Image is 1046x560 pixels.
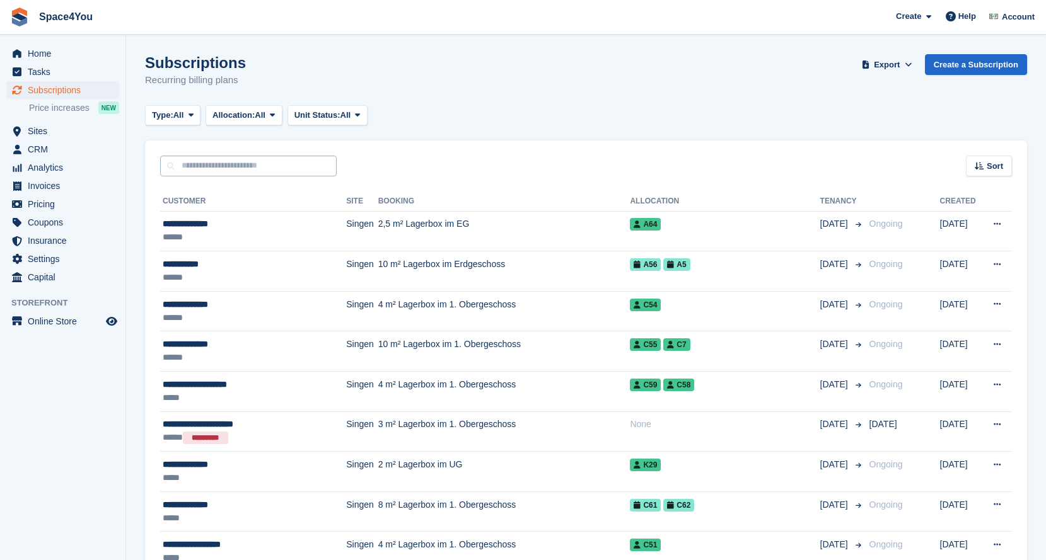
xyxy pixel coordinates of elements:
span: Insurance [28,232,103,249]
a: menu [6,250,119,268]
img: Finn-Kristof Kausch [987,10,1000,23]
a: menu [6,312,119,330]
div: NEW [98,101,119,114]
p: Recurring billing plans [145,73,246,88]
div: None [630,418,820,431]
td: Singen [346,491,378,532]
td: [DATE] [940,331,982,372]
span: Tasks [28,63,103,81]
a: menu [6,140,119,158]
a: menu [6,122,119,140]
span: Unit Status: [294,109,340,122]
span: [DATE] [820,258,851,271]
td: 2 m² Lagerbox im UG [378,452,631,492]
button: Allocation: All [206,105,282,126]
span: Ongoing [869,500,903,510]
span: Ongoing [869,459,903,469]
span: Export [874,59,900,71]
a: menu [6,268,119,286]
td: Singen [346,372,378,412]
a: Create a Subscription [925,54,1027,75]
span: K29 [630,459,661,471]
span: [DATE] [820,338,851,351]
span: Pricing [28,195,103,213]
td: Singen [346,211,378,251]
td: 8 m² Lagerbox im 1. Obergeschoss [378,491,631,532]
span: Ongoing [869,379,903,389]
td: [DATE] [940,411,982,452]
img: stora-icon-8386f47178a22dfd0bd8f6a31ec36ba5ce8667c1dd55bd0f319d3a0aa187defe.svg [10,8,29,26]
span: [DATE] [869,419,897,429]
td: 2,5 m² Lagerbox im EG [378,211,631,251]
a: menu [6,81,119,99]
span: A64 [630,218,661,231]
span: C55 [630,338,661,351]
td: 3 m² Lagerbox im 1. Obergeschoss [378,411,631,452]
a: menu [6,63,119,81]
span: Ongoing [869,339,903,349]
td: [DATE] [940,291,982,331]
td: [DATE] [940,211,982,251]
a: menu [6,177,119,195]
span: Ongoing [869,299,903,309]
span: Sort [987,160,1003,173]
span: Coupons [28,214,103,231]
span: All [340,109,351,122]
a: menu [6,45,119,62]
td: Singen [346,452,378,492]
span: Capital [28,268,103,286]
a: menu [6,232,119,249]
span: C62 [663,499,694,511]
span: Ongoing [869,259,903,269]
span: Sites [28,122,103,140]
td: 4 m² Lagerbox im 1. Obergeschoss [378,291,631,331]
th: Booking [378,191,631,212]
span: A56 [630,258,661,271]
th: Tenancy [820,191,864,212]
td: [DATE] [940,251,982,292]
td: [DATE] [940,491,982,532]
td: Singen [346,251,378,292]
span: [DATE] [820,458,851,471]
span: All [173,109,184,122]
a: menu [6,195,119,213]
a: Preview store [104,314,119,329]
td: 4 m² Lagerbox im 1. Obergeschoss [378,372,631,412]
button: Export [859,54,915,75]
span: Account [1002,11,1035,23]
span: [DATE] [820,418,851,431]
span: [DATE] [820,498,851,511]
span: Ongoing [869,219,903,229]
span: Storefront [11,297,125,309]
span: Allocation: [212,109,255,122]
th: Created [940,191,982,212]
a: menu [6,214,119,231]
span: [DATE] [820,538,851,551]
td: 10 m² Lagerbox im 1. Obergeschoss [378,331,631,372]
span: C61 [630,499,661,511]
span: A5 [663,258,690,271]
h1: Subscriptions [145,54,246,71]
td: Singen [346,331,378,372]
span: Create [896,10,921,23]
span: [DATE] [820,217,851,231]
span: Price increases [29,102,90,114]
button: Unit Status: All [288,105,368,126]
a: menu [6,159,119,176]
span: C51 [630,539,661,551]
td: [DATE] [940,452,982,492]
th: Customer [160,191,346,212]
span: Help [958,10,976,23]
td: [DATE] [940,372,982,412]
td: Singen [346,411,378,452]
span: [DATE] [820,298,851,311]
span: CRM [28,140,103,158]
span: Type: [152,109,173,122]
span: Online Store [28,312,103,330]
button: Type: All [145,105,200,126]
span: [DATE] [820,378,851,391]
span: C7 [663,338,690,351]
a: Price increases NEW [29,101,119,115]
span: C54 [630,299,661,311]
span: All [255,109,265,122]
